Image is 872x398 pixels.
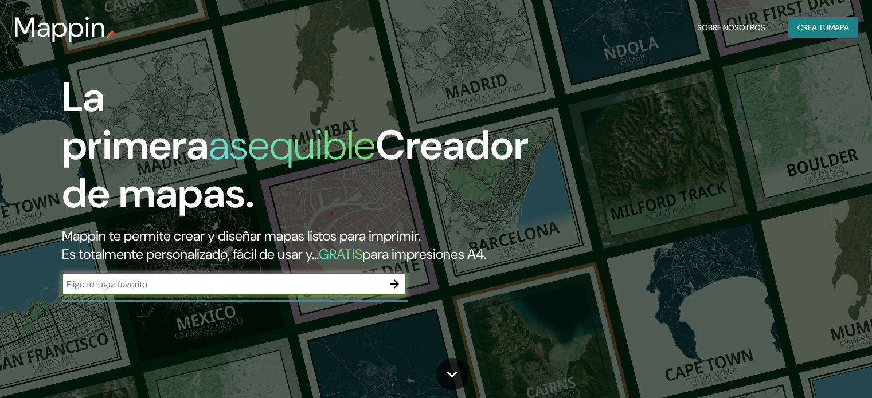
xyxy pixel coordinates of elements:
font: Creador de mapas. [62,119,529,220]
font: asequible [209,119,376,172]
font: Mappin [14,9,106,45]
font: para impresiones A4. [362,245,486,263]
font: Sobre nosotros [697,22,765,33]
font: Mappin te permite crear y diseñar mapas listos para imprimir. [62,227,420,245]
font: La primera [62,70,209,172]
button: Sobre nosotros [693,17,770,38]
img: pin de mapeo [106,30,115,39]
font: Crea tu [797,22,828,33]
font: GRATIS [319,245,362,263]
font: Es totalmente personalizado, fácil de usar y... [62,245,319,263]
input: Elige tu lugar favorito [62,278,383,291]
button: Crea tumapa [788,17,858,38]
font: mapa [828,22,849,33]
